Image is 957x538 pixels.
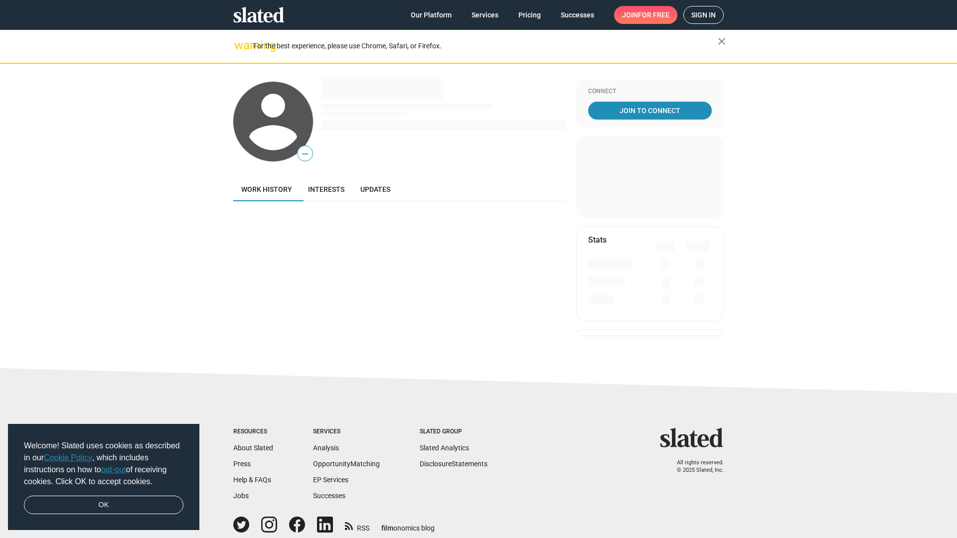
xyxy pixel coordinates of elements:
[313,428,380,436] div: Services
[553,6,602,24] a: Successes
[518,6,541,24] span: Pricing
[313,460,380,468] a: OpportunityMatching
[716,35,728,47] mat-icon: close
[298,147,313,160] span: —
[588,235,607,245] mat-card-title: Stats
[345,518,369,533] a: RSS
[352,177,398,201] a: Updates
[381,516,435,533] a: filmonomics blog
[44,453,92,462] a: Cookie Policy
[590,102,710,120] span: Join To Connect
[403,6,460,24] a: Our Platform
[308,185,344,193] span: Interests
[253,39,718,53] div: For the best experience, please use Chrome, Safari, or Firefox.
[233,444,273,452] a: About Slated
[233,460,251,468] a: Press
[313,476,348,484] a: EP Services
[360,185,390,193] span: Updates
[420,460,487,468] a: DisclosureStatements
[233,476,271,484] a: Help & FAQs
[691,6,716,23] span: Sign in
[313,492,345,500] a: Successes
[411,6,452,24] span: Our Platform
[233,177,300,201] a: Work history
[241,185,292,193] span: Work history
[233,428,273,436] div: Resources
[420,444,469,452] a: Slated Analytics
[510,6,549,24] a: Pricing
[588,102,712,120] a: Join To Connect
[588,88,712,96] div: Connect
[101,465,126,474] a: opt-out
[233,492,249,500] a: Jobs
[472,6,498,24] span: Services
[420,428,487,436] div: Slated Group
[24,496,183,515] a: dismiss cookie message
[8,424,199,531] div: cookieconsent
[561,6,594,24] span: Successes
[666,459,724,474] p: All rights reserved. © 2025 Slated, Inc.
[638,6,669,24] span: for free
[234,39,246,51] mat-icon: warning
[381,524,393,532] span: film
[614,6,677,24] a: Joinfor free
[24,440,183,488] span: Welcome! Slated uses cookies as described in our , which includes instructions on how to of recei...
[300,177,352,201] a: Interests
[313,444,339,452] a: Analysis
[683,6,724,24] a: Sign in
[622,6,669,24] span: Join
[464,6,506,24] a: Services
